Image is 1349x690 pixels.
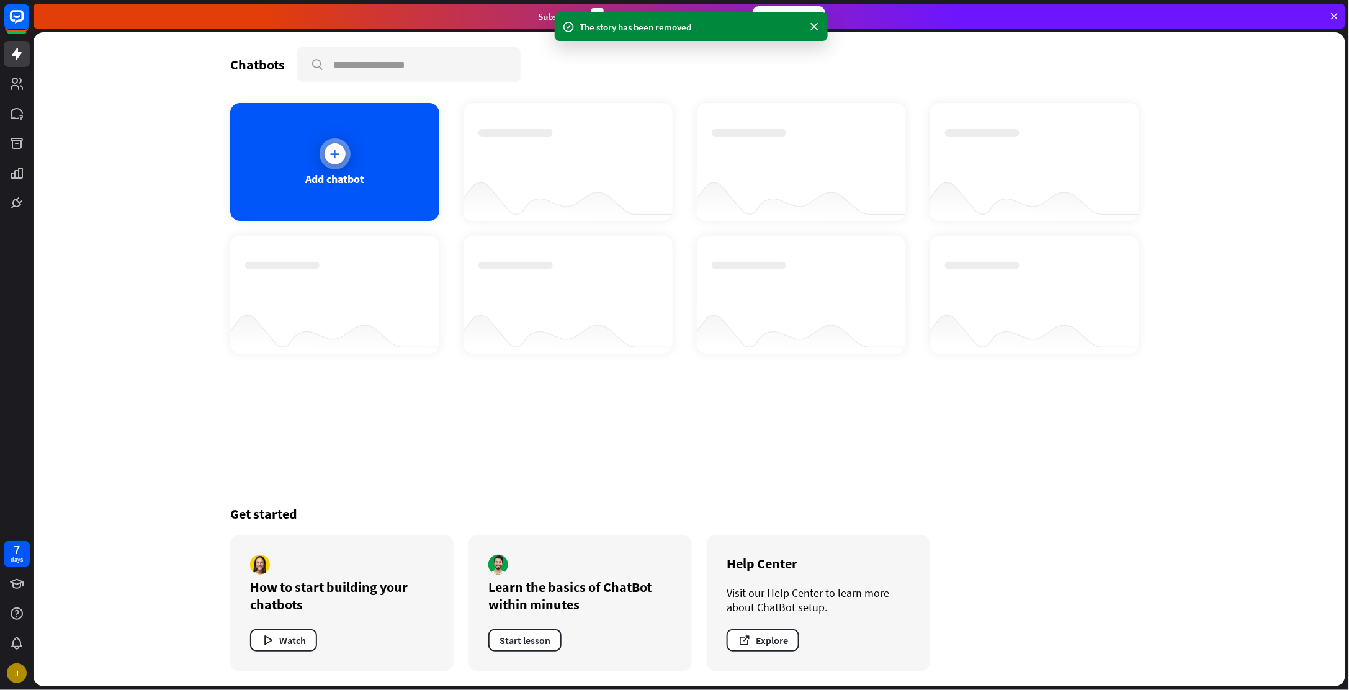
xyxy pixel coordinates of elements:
div: How to start building your chatbots [250,578,434,613]
div: 7 [14,544,20,555]
div: Add chatbot [305,172,364,186]
div: Get started [230,505,1149,522]
div: Help Center [727,555,910,572]
button: Open LiveChat chat widget [10,5,47,42]
div: Visit our Help Center to learn more about ChatBot setup. [727,586,910,614]
div: Chatbots [230,56,285,73]
div: 3 [591,8,604,25]
div: Learn the basics of ChatBot within minutes [488,578,672,613]
div: J [7,663,27,683]
button: Explore [727,629,799,652]
img: author [250,555,270,575]
button: Watch [250,629,317,652]
a: 7 days [4,541,30,567]
div: days [11,555,23,564]
div: Subscribe now [753,6,825,26]
img: author [488,555,508,575]
div: The story has been removed [580,20,803,34]
button: Start lesson [488,629,562,652]
div: Subscribe in days to get your first month for $1 [538,8,743,25]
